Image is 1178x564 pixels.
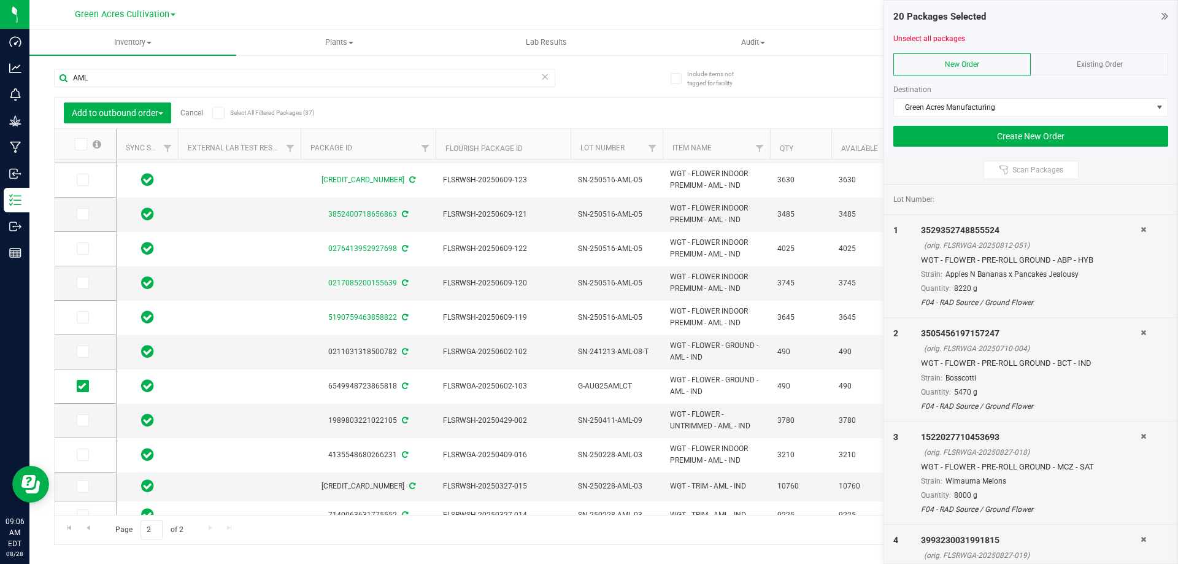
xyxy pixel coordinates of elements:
span: WGT - FLOWER INDOOR PREMIUM - AML - IND [670,168,763,191]
span: Sync from Compliance System [400,313,408,322]
span: 3 [893,432,898,442]
span: Sync from Compliance System [407,176,415,184]
span: Sync from Compliance System [407,482,415,490]
iframe: Resource center [12,466,49,503]
a: Cancel [180,109,203,117]
span: 490 [839,381,885,392]
span: 3780 [777,415,824,427]
span: Sync from Compliance System [400,244,408,253]
p: 08/28 [6,549,24,558]
span: FLSRWSH-20250429-002 [443,415,563,427]
span: In Sync [141,206,154,223]
div: WGT - FLOWER - PRE-ROLL GROUND - BCT - IND [921,357,1141,369]
div: 1989803221022105 [299,415,437,427]
div: (orig. FLSRWGA-20250827-019) [924,550,1141,561]
div: F04 - RAD Source / Ground Flower [921,297,1141,308]
span: In Sync [141,506,154,523]
a: Inventory [29,29,236,55]
div: 7140063631775552 [299,509,437,521]
span: WGT - FLOWER INDOOR PREMIUM - AML - IND [670,203,763,226]
span: 1 [893,225,898,235]
span: 5470 g [954,388,977,396]
span: FLSRWSH-20250609-122 [443,243,563,255]
span: Page of 2 [105,520,193,539]
inline-svg: Grow [9,115,21,127]
inline-svg: Reports [9,247,21,259]
span: Sync from Compliance System [400,450,408,459]
span: 3630 [839,174,885,186]
a: Filter [415,138,436,159]
span: Quantity: [921,284,951,293]
span: FLSRWSH-20250609-119 [443,312,563,323]
span: New Order [945,60,979,69]
span: Plants [237,37,442,48]
span: WGT - FLOWER - GROUND - AML - IND [670,340,763,363]
span: Sync from Compliance System [400,347,408,356]
span: WGT - FLOWER - UNTRIMMED - AML - IND [670,409,763,432]
span: 2 [893,328,898,338]
a: Filter [280,138,301,159]
button: Create New Order [893,126,1168,147]
span: Scan Packages [1012,165,1063,175]
span: 3745 [777,277,824,289]
inline-svg: Manufacturing [9,141,21,153]
div: 3505456197157247 [921,327,1141,340]
a: Unselect all packages [893,34,965,43]
a: Go to the previous page [79,520,97,537]
span: WGT - TRIM - AML - IND [670,481,763,492]
inline-svg: Inbound [9,168,21,180]
span: FLSRWSH-20250327-015 [443,481,563,492]
a: Go to the first page [60,520,78,537]
a: 0276413952927698 [328,244,397,253]
a: Package ID [310,144,352,152]
a: Qty [780,144,793,153]
span: 3745 [839,277,885,289]
span: WGT - FLOWER INDOOR PREMIUM - AML - IND [670,306,763,329]
span: 490 [777,346,824,358]
a: Flourish Package ID [445,144,523,153]
span: SN-241213-AML-08-T [578,346,655,358]
a: Plants [236,29,443,55]
span: SN-250411-AML-09 [578,415,655,427]
span: Inventory [29,37,236,48]
span: 3645 [839,312,885,323]
inline-svg: Analytics [9,62,21,74]
div: 4135548680266231 [299,449,437,461]
span: Clear [541,69,549,85]
span: SN-250516-AML-05 [578,243,655,255]
span: 10760 [839,481,885,492]
a: Filter [642,138,663,159]
span: Lab Results [509,37,583,48]
span: SN-250516-AML-05 [578,174,655,186]
div: (orig. FLSRWGA-20250827-018) [924,447,1141,458]
span: Bosscotti [945,374,976,382]
div: (orig. FLSRWGA-20250812-051) [924,240,1141,251]
div: 0211031318500782 [299,346,437,358]
span: Destination [893,85,931,94]
div: 3529352748855524 [921,224,1141,237]
span: WGT - FLOWER INDOOR PREMIUM - AML - IND [670,443,763,466]
span: 490 [839,346,885,358]
span: FLSRWGA-20250409-016 [443,449,563,461]
a: Filter [158,138,178,159]
span: Sync from Compliance System [400,416,408,425]
a: 5190759463858822 [328,313,397,322]
div: 1522027710453693 [921,431,1141,444]
span: SN-250516-AML-05 [578,277,655,289]
inline-svg: Dashboard [9,36,21,48]
span: Include items not tagged for facility [687,69,749,88]
div: [CREDIT_CARD_NUMBER] [299,481,437,492]
span: 490 [777,381,824,392]
a: 3852400718656863 [328,210,397,218]
span: 4025 [839,243,885,255]
span: FLSRWSH-20250609-123 [443,174,563,186]
span: WGT - TRIM - AML - IND [670,509,763,521]
span: SN-250228-AML-03 [578,481,655,492]
span: Sync from Compliance System [400,210,408,218]
span: WGT - FLOWER - GROUND - AML - IND [670,374,763,398]
span: 10760 [777,481,824,492]
span: In Sync [141,377,154,395]
span: Select all records on this page [93,140,101,149]
a: Lot Number [580,144,625,152]
span: Strain: [921,477,942,485]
